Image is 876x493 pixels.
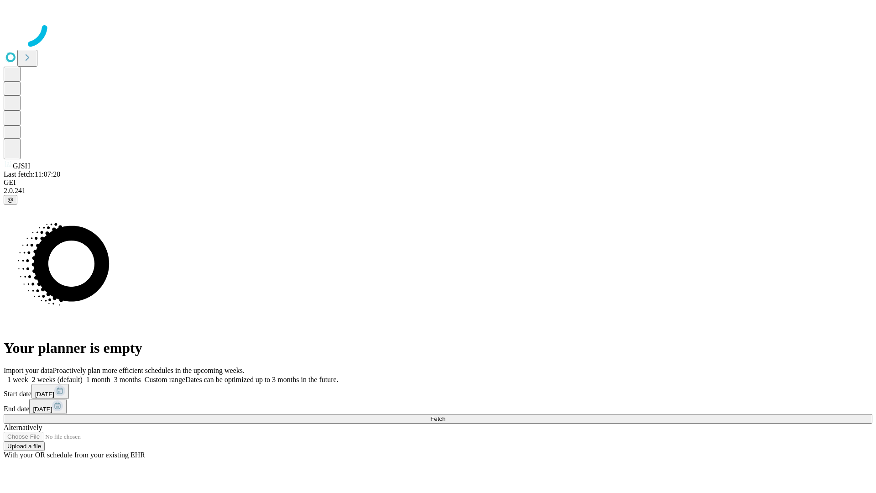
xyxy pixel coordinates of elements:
[145,376,185,383] span: Custom range
[86,376,110,383] span: 1 month
[31,384,69,399] button: [DATE]
[4,178,872,187] div: GEI
[114,376,141,383] span: 3 months
[4,170,60,178] span: Last fetch: 11:07:20
[4,187,872,195] div: 2.0.241
[32,376,83,383] span: 2 weeks (default)
[4,195,17,205] button: @
[13,162,30,170] span: GJSH
[7,196,14,203] span: @
[35,391,54,398] span: [DATE]
[4,451,145,459] span: With your OR schedule from your existing EHR
[4,424,42,431] span: Alternatively
[4,367,53,374] span: Import your data
[7,376,28,383] span: 1 week
[53,367,245,374] span: Proactively plan more efficient schedules in the upcoming weeks.
[33,406,52,413] span: [DATE]
[4,384,872,399] div: Start date
[4,399,872,414] div: End date
[430,415,445,422] span: Fetch
[4,414,872,424] button: Fetch
[4,340,872,357] h1: Your planner is empty
[29,399,67,414] button: [DATE]
[4,441,45,451] button: Upload a file
[185,376,338,383] span: Dates can be optimized up to 3 months in the future.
